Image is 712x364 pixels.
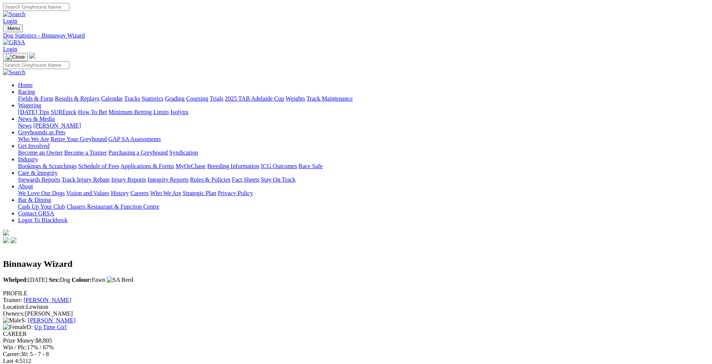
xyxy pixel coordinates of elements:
[107,277,133,283] img: SA Bred
[72,277,105,283] span: Fawn
[3,3,69,11] input: Search
[101,95,123,102] a: Calendar
[18,163,709,170] div: Industry
[3,324,27,331] img: Female
[3,304,26,310] span: Location:
[18,163,77,169] a: Bookings & Scratchings
[18,210,54,217] a: Contact GRSA
[18,149,63,156] a: Become an Owner
[18,95,53,102] a: Fields & Form
[207,163,259,169] a: Breeding Information
[3,237,9,243] img: facebook.svg
[18,197,51,203] a: Bar & Dining
[51,109,76,115] a: SUREpick
[261,176,295,183] a: Stay On Track
[66,203,159,210] a: Chasers Restaurant & Function Centre
[29,53,35,59] img: logo-grsa-white.png
[33,122,81,129] a: [PERSON_NAME]
[3,297,22,303] span: Trainer:
[286,95,305,102] a: Weights
[18,190,65,196] a: We Love Our Dogs
[111,176,146,183] a: Injury Reports
[3,310,25,317] span: Owner/s:
[3,277,28,283] b: Whelped:
[176,163,206,169] a: MyOzChase
[28,317,75,323] a: [PERSON_NAME]
[111,190,129,196] a: History
[3,344,27,350] span: Win / Plc:
[108,136,161,142] a: GAP SA Assessments
[183,190,216,196] a: Strategic Plan
[3,317,21,324] img: Male
[261,163,297,169] a: ICG Outcomes
[18,102,41,108] a: Wagering
[18,176,60,183] a: Stewards Reports
[18,95,709,102] div: Racing
[3,46,17,52] a: Login
[3,11,26,18] img: Search
[18,217,68,223] a: Login To Blackbook
[64,149,107,156] a: Become a Trainer
[130,190,149,196] a: Careers
[3,32,709,39] a: Dog Statistics - Binnaway Wizard
[72,277,92,283] b: Colour:
[11,237,17,243] img: twitter.svg
[108,149,168,156] a: Purchasing a Greyhound
[3,358,20,364] span: Last 4:
[18,129,65,135] a: Greyhounds as Pets
[3,61,69,69] input: Search
[18,109,49,115] a: [DATE] Tips
[18,156,38,162] a: Industry
[298,163,322,169] a: Race Safe
[8,26,20,31] span: Menu
[18,136,49,142] a: Who We Are
[18,116,55,122] a: News & Media
[3,337,709,344] div: $8,805
[18,122,32,129] a: News
[62,176,110,183] a: Track Injury Rebate
[18,89,35,95] a: Racing
[18,109,709,116] div: Wagering
[148,176,188,183] a: Integrity Reports
[3,259,709,269] h2: Binnaway Wizard
[6,54,25,60] img: Close
[18,170,58,176] a: Care & Integrity
[18,203,709,210] div: Bar & Dining
[66,190,109,196] a: Vision and Values
[3,18,17,24] a: Login
[3,337,36,344] span: Prize Money:
[3,310,709,317] div: [PERSON_NAME]
[18,176,709,183] div: Care & Integrity
[3,331,709,337] div: CAREER
[34,324,66,330] a: Up Time Girl
[18,190,709,197] div: About
[190,176,230,183] a: Rules & Policies
[3,344,709,351] div: 17% / 67%
[218,190,253,196] a: Privacy Policy
[18,149,709,156] div: Get Involved
[124,95,140,102] a: Tracks
[18,82,33,88] a: Home
[49,277,60,283] b: Sex:
[108,109,169,115] a: Minimum Betting Limits
[78,109,107,115] a: How To Bet
[165,95,185,102] a: Grading
[170,109,188,115] a: Isolynx
[3,324,33,330] span: D:
[307,95,353,102] a: Track Maintenance
[186,95,208,102] a: Coursing
[3,53,28,61] button: Toggle navigation
[18,183,33,190] a: About
[232,176,259,183] a: Fact Sheets
[18,203,65,210] a: Cash Up Your Club
[55,95,99,102] a: Results & Replays
[18,122,709,129] div: News & Media
[3,69,26,76] img: Search
[3,277,47,283] span: [DATE]
[51,136,107,142] a: Retire Your Greyhound
[18,143,50,149] a: Get Involved
[3,351,709,358] div: 30; 5 - 7 - 8
[49,277,70,283] span: Dog
[225,95,284,102] a: 2025 TAB Adelaide Cup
